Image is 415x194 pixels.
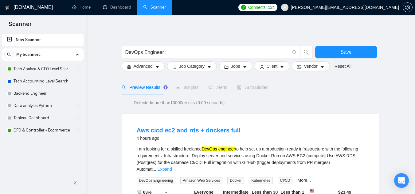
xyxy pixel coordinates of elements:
button: idcardVendorcaret-down [292,61,329,71]
a: Expand [157,167,172,172]
img: logo [5,3,10,13]
a: Reset All [335,63,351,70]
span: Docker [227,177,244,184]
a: Aws cicd ec2 and rds + dockers full [137,127,241,134]
a: CFO & Controller - Ecommerce [14,124,72,136]
span: Jobs [231,63,240,70]
span: Client [267,63,278,70]
a: setting [403,5,413,10]
span: area-chart [176,85,180,89]
button: folderJobscaret-down [219,61,252,71]
span: Auto Bidder [237,85,268,90]
button: search [300,46,312,58]
span: info-circle [292,50,296,54]
span: setting [127,65,131,69]
span: holder [76,128,80,133]
span: Preview Results [122,85,166,90]
span: double-left [73,180,79,186]
span: caret-down [243,65,247,69]
a: homeHome [72,5,91,10]
a: More... [297,178,311,183]
span: My Scanners [16,48,41,61]
li: New Scanner [2,34,84,46]
img: upwork-logo.png [241,5,246,10]
button: userClientcaret-down [255,61,290,71]
span: idcard [297,65,301,69]
button: search [4,50,14,59]
span: Kubernetes [249,177,272,184]
span: Insights [176,85,198,90]
div: 4 hours ago [137,135,241,142]
a: Backend Engineer [14,87,72,100]
span: user [260,65,264,69]
span: holder [76,91,80,96]
span: caret-down [320,65,324,69]
span: holder [76,67,80,71]
span: DevOps Engineering [137,177,176,184]
button: barsJob Categorycaret-down [167,61,217,71]
mark: DevOps [202,146,217,151]
span: Scanner [4,20,37,32]
span: Save [340,48,351,56]
span: Job Category [179,63,205,70]
a: dashboardDashboard [103,5,131,10]
button: setting [403,2,413,12]
a: Tech Analyst & CFO Level Search [14,63,72,75]
span: Vendor [304,63,317,70]
a: Tableau Dashboard [14,112,72,124]
span: Amazon Web Services [180,177,222,184]
span: user [283,5,287,10]
a: Data analysis Python [14,100,72,112]
span: holder [76,116,80,120]
span: Connects: [248,4,267,11]
span: search [300,49,312,55]
span: 134 [268,4,275,11]
div: I am looking for a skilled freelance to help set up a production-ready infrastructure with the fo... [137,146,365,173]
input: Search Freelance Jobs... [125,48,289,56]
span: CI/CD [278,177,293,184]
span: search [5,52,14,57]
button: settingAdvancedcaret-down [122,61,165,71]
span: folder [224,65,229,69]
span: ... [153,167,156,172]
a: Tech Accounting Level Search [14,75,72,87]
span: Advanced [134,63,153,70]
button: Save [315,46,377,58]
span: holder [76,103,80,108]
a: New Scanner [7,34,79,46]
span: Alerts [208,85,227,90]
div: Open Intercom Messenger [394,173,409,188]
span: robot [237,85,241,89]
li: My Scanners [2,48,84,136]
span: Detected more than 10000 results (0.09 seconds) [129,99,229,106]
span: caret-down [207,65,211,69]
div: Tooltip anchor [163,85,168,90]
a: searchScanner [143,5,166,10]
span: bars [172,65,177,69]
span: caret-down [280,65,284,69]
span: notification [208,85,213,89]
span: holder [76,79,80,84]
span: caret-down [155,65,159,69]
span: search [122,85,126,89]
img: 🇺🇸 [310,189,314,193]
mark: engineer [218,146,235,151]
